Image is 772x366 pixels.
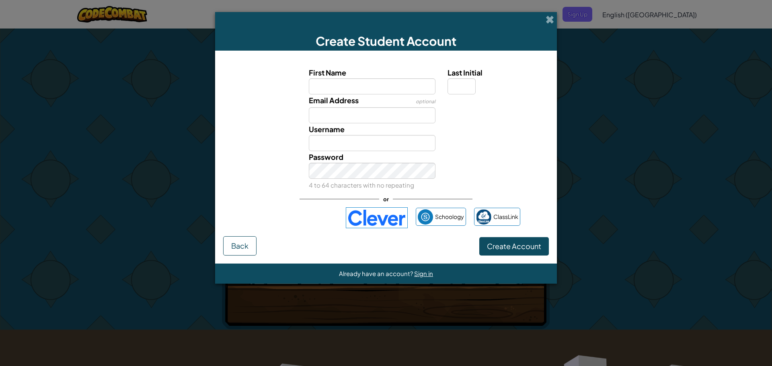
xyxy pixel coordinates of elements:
span: ClassLink [493,211,518,223]
button: Back [223,236,257,256]
span: Create Student Account [316,33,456,49]
img: classlink-logo-small.png [476,209,491,225]
span: or [379,193,393,205]
span: Back [231,241,248,250]
img: schoology.png [418,209,433,225]
a: Sign in [414,270,433,277]
span: Username [309,125,345,134]
button: Create Account [479,237,549,256]
span: First Name [309,68,346,77]
span: Last Initial [448,68,482,77]
span: Already have an account? [339,270,414,277]
span: Email Address [309,96,359,105]
img: clever-logo-blue.png [346,207,408,228]
iframe: Sign in with Google Button [248,209,342,227]
span: Password [309,152,343,162]
span: optional [416,98,435,104]
small: 4 to 64 characters with no repeating [309,181,414,189]
span: Schoology [435,211,464,223]
span: Create Account [487,241,541,251]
